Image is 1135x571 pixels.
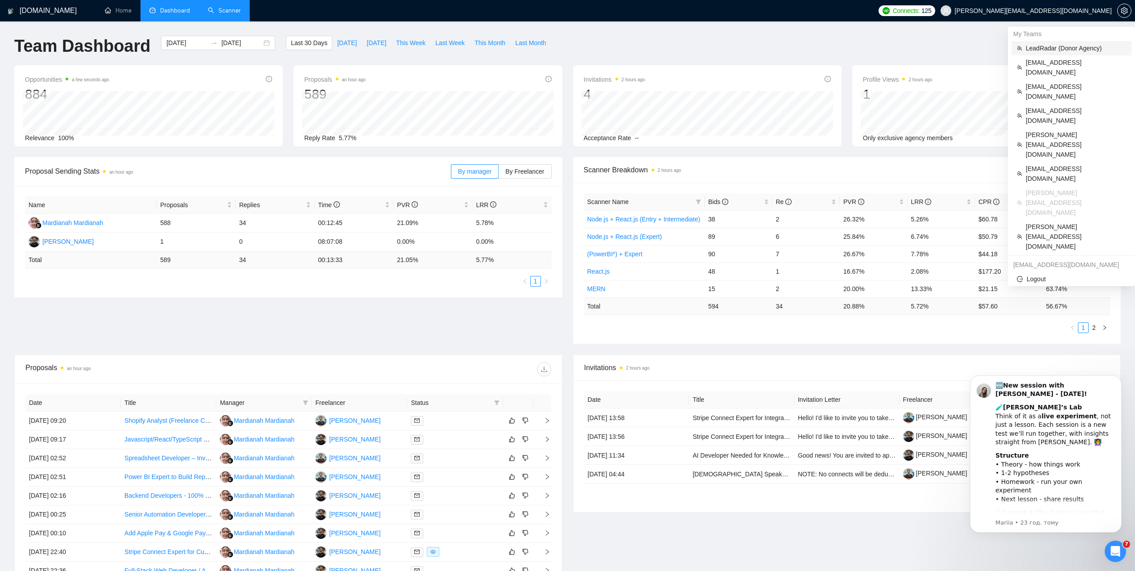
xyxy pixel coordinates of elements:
[220,529,294,536] a: MMMardianah Mardianah
[509,417,515,424] span: like
[124,454,270,462] a: Spreadsheet Developer – Inventory Forecasting Tool
[507,509,517,520] button: like
[840,228,908,245] td: 25.84%
[903,450,914,461] img: c1Nwmv2xWVFyeze9Zxv0OiU5w5tAO1YS58-6IpycFbltbtWERR0WWCXrMI2C9Yw9j8
[72,77,109,82] time: a few seconds ago
[1026,130,1126,159] span: [PERSON_NAME][EMAIL_ADDRESS][DOMAIN_NAME]
[705,210,772,228] td: 38
[227,458,233,464] img: gigradar-bm.png
[266,76,272,82] span: info-circle
[329,453,380,463] div: [PERSON_NAME]
[220,509,231,520] img: MM
[25,86,109,103] div: 884
[329,491,380,500] div: [PERSON_NAME]
[693,471,993,478] a: [DEMOGRAPHIC_DATA] Speakers of Tamil – Talent Bench for Future Managed Services Recording Projects
[544,279,549,284] span: right
[124,436,363,443] a: Javascript/React/TypeScript Developer for Dividend Tracking Web App (Finance Data)
[1026,43,1126,53] span: LeadRadar (Donor Agency)
[227,495,233,501] img: gigradar-bm.png
[510,36,551,50] button: Last Month
[39,17,158,151] div: Message content
[227,533,233,539] img: gigradar-bm.png
[227,476,233,483] img: gigradar-bm.png
[315,546,326,558] img: MJ
[1118,7,1131,14] span: setting
[220,454,294,461] a: MMMardianah Mardianah
[220,528,231,539] img: MM
[315,510,380,517] a: MJ[PERSON_NAME]
[315,529,380,536] a: MJ[PERSON_NAME]
[903,431,914,442] img: c1Nwmv2xWVFyeze9Zxv0OiU5w5tAO1YS58-6IpycFbltbtWERR0WWCXrMI2C9Yw9j8
[522,511,528,518] span: dislike
[1070,325,1075,330] span: left
[315,548,380,555] a: MJ[PERSON_NAME]
[490,201,496,208] span: info-circle
[239,200,304,210] span: Replies
[20,19,34,33] img: Profile image for Mariia
[208,7,241,14] a: searchScanner
[342,77,366,82] time: an hour ago
[1026,188,1126,217] span: [PERSON_NAME][EMAIL_ADDRESS][DOMAIN_NAME]
[908,77,932,82] time: 2 hours ago
[893,6,920,16] span: Connects:
[329,547,380,557] div: [PERSON_NAME]
[587,268,610,275] a: React.js
[42,218,103,228] div: Mardianah Mardianah
[476,201,496,208] span: LRR
[235,214,314,233] td: 34
[315,473,380,480] a: TS[PERSON_NAME]
[329,509,380,519] div: [PERSON_NAME]
[304,134,335,142] span: Reply Rate
[587,198,629,205] span: Scanner Name
[397,201,418,208] span: PVR
[705,245,772,263] td: 90
[220,417,294,424] a: MMMardianah Mardianah
[520,490,531,501] button: dislike
[391,36,430,50] button: This Week
[412,201,418,208] span: info-circle
[537,366,551,373] span: download
[658,168,681,173] time: 2 hours ago
[329,416,380,425] div: [PERSON_NAME]
[975,210,1043,228] td: $60.78
[509,529,515,537] span: like
[25,74,109,85] span: Opportunities
[329,472,380,482] div: [PERSON_NAME]
[943,8,949,14] span: user
[911,198,932,205] span: LRR
[227,439,233,445] img: gigradar-bm.png
[1026,106,1126,125] span: [EMAIL_ADDRESS][DOMAIN_NAME]
[776,198,792,205] span: Re
[220,546,231,558] img: MM
[1017,46,1022,51] span: team
[584,86,645,103] div: 4
[235,196,314,214] th: Replies
[1026,58,1126,77] span: [EMAIL_ADDRESS][DOMAIN_NAME]
[587,285,606,292] a: MERN
[537,362,551,376] button: download
[825,76,831,82] span: info-circle
[505,168,544,175] span: By Freelancer
[39,144,158,162] div: ⚖️ The bidding algorithm - What influences your View Rate
[1026,82,1126,101] span: [EMAIL_ADDRESS][DOMAIN_NAME]
[337,38,357,48] span: [DATE]
[722,199,728,205] span: info-circle
[46,39,125,46] b: [PERSON_NAME]’s Lab
[509,548,515,555] span: like
[220,490,231,501] img: MM
[315,490,326,501] img: MJ
[220,471,231,483] img: MM
[39,17,130,33] b: New session with [PERSON_NAME] - [DATE]!
[286,36,332,50] button: Last 30 Days
[362,36,391,50] button: [DATE]
[8,4,14,18] img: logo
[315,509,326,520] img: MJ
[13,11,165,168] div: message notification from Mariia, 23 год. тому. 🆕 New session with Tamara Levit - this Wednesday!...
[303,400,308,405] span: filter
[39,154,158,163] p: Message from Mariia, sent 23 год. тому
[1026,164,1126,183] span: [EMAIL_ADDRESS][DOMAIN_NAME]
[367,38,386,48] span: [DATE]
[863,134,953,142] span: Only exclusive agency members
[58,134,74,142] span: 100%
[220,473,294,480] a: MMMardianah Mardianah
